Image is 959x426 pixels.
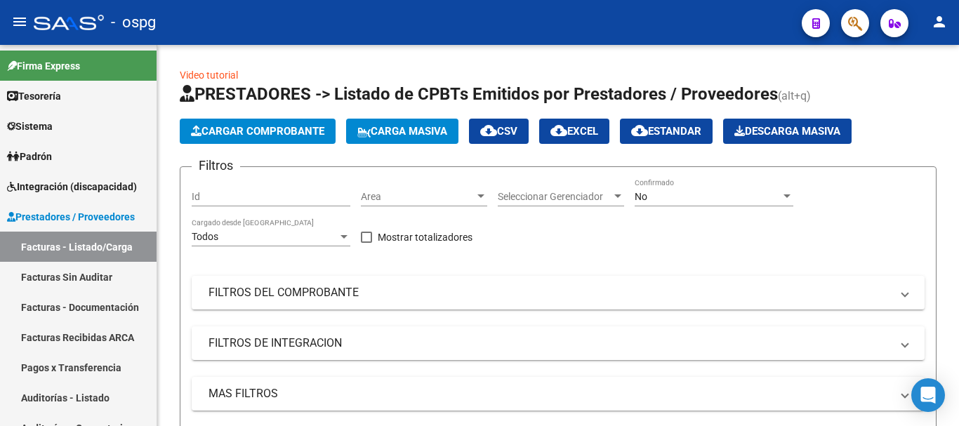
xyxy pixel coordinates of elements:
[7,179,137,194] span: Integración (discapacidad)
[209,386,891,401] mat-panel-title: MAS FILTROS
[778,89,811,102] span: (alt+q)
[180,119,336,144] button: Cargar Comprobante
[192,156,240,175] h3: Filtros
[498,191,611,203] span: Seleccionar Gerenciador
[11,13,28,30] mat-icon: menu
[111,7,156,38] span: - ospg
[723,119,852,144] app-download-masive: Descarga masiva de comprobantes (adjuntos)
[620,119,713,144] button: Estandar
[180,84,778,104] span: PRESTADORES -> Listado de CPBTs Emitidos por Prestadores / Proveedores
[378,229,472,246] span: Mostrar totalizadores
[550,125,598,138] span: EXCEL
[550,122,567,139] mat-icon: cloud_download
[734,125,840,138] span: Descarga Masiva
[7,119,53,134] span: Sistema
[7,88,61,104] span: Tesorería
[911,378,945,412] div: Open Intercom Messenger
[635,191,647,202] span: No
[357,125,447,138] span: Carga Masiva
[931,13,948,30] mat-icon: person
[209,335,891,351] mat-panel-title: FILTROS DE INTEGRACION
[469,119,529,144] button: CSV
[480,125,517,138] span: CSV
[7,149,52,164] span: Padrón
[539,119,609,144] button: EXCEL
[480,122,497,139] mat-icon: cloud_download
[192,377,925,411] mat-expansion-panel-header: MAS FILTROS
[192,276,925,309] mat-expansion-panel-header: FILTROS DEL COMPROBANTE
[631,125,701,138] span: Estandar
[361,191,475,203] span: Area
[191,125,324,138] span: Cargar Comprobante
[7,58,80,74] span: Firma Express
[631,122,648,139] mat-icon: cloud_download
[180,69,238,81] a: Video tutorial
[723,119,852,144] button: Descarga Masiva
[346,119,458,144] button: Carga Masiva
[209,285,891,300] mat-panel-title: FILTROS DEL COMPROBANTE
[192,231,218,242] span: Todos
[7,209,135,225] span: Prestadores / Proveedores
[192,326,925,360] mat-expansion-panel-header: FILTROS DE INTEGRACION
